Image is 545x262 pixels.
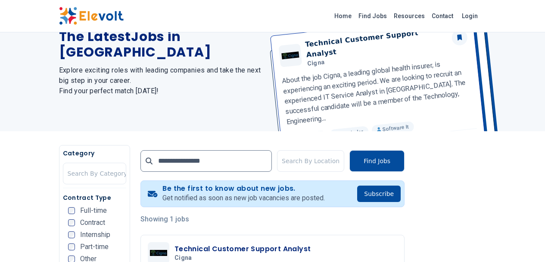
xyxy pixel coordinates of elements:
[457,7,483,25] a: Login
[428,9,457,23] a: Contact
[68,207,75,214] input: Full-time
[59,7,124,25] img: Elevolt
[68,219,75,226] input: Contract
[162,184,325,193] h4: Be the first to know about new jobs.
[80,243,109,250] span: Part-time
[174,254,192,262] span: Cigna
[331,9,355,23] a: Home
[140,214,405,224] p: Showing 1 jobs
[174,244,311,254] h3: Technical Customer Support Analyst
[80,219,105,226] span: Contract
[502,221,545,262] iframe: Chat Widget
[355,9,390,23] a: Find Jobs
[162,193,325,203] p: Get notified as soon as new job vacancies are posted.
[63,149,126,158] h5: Category
[59,29,262,60] h1: The Latest Jobs in [GEOGRAPHIC_DATA]
[68,231,75,238] input: Internship
[357,186,401,202] button: Subscribe
[390,9,428,23] a: Resources
[68,243,75,250] input: Part-time
[63,193,126,202] h5: Contract Type
[349,150,405,172] button: Find Jobs
[59,65,262,96] h2: Explore exciting roles with leading companies and take the next big step in your career. Find you...
[80,231,110,238] span: Internship
[150,250,167,256] img: Cigna
[80,207,107,214] span: Full-time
